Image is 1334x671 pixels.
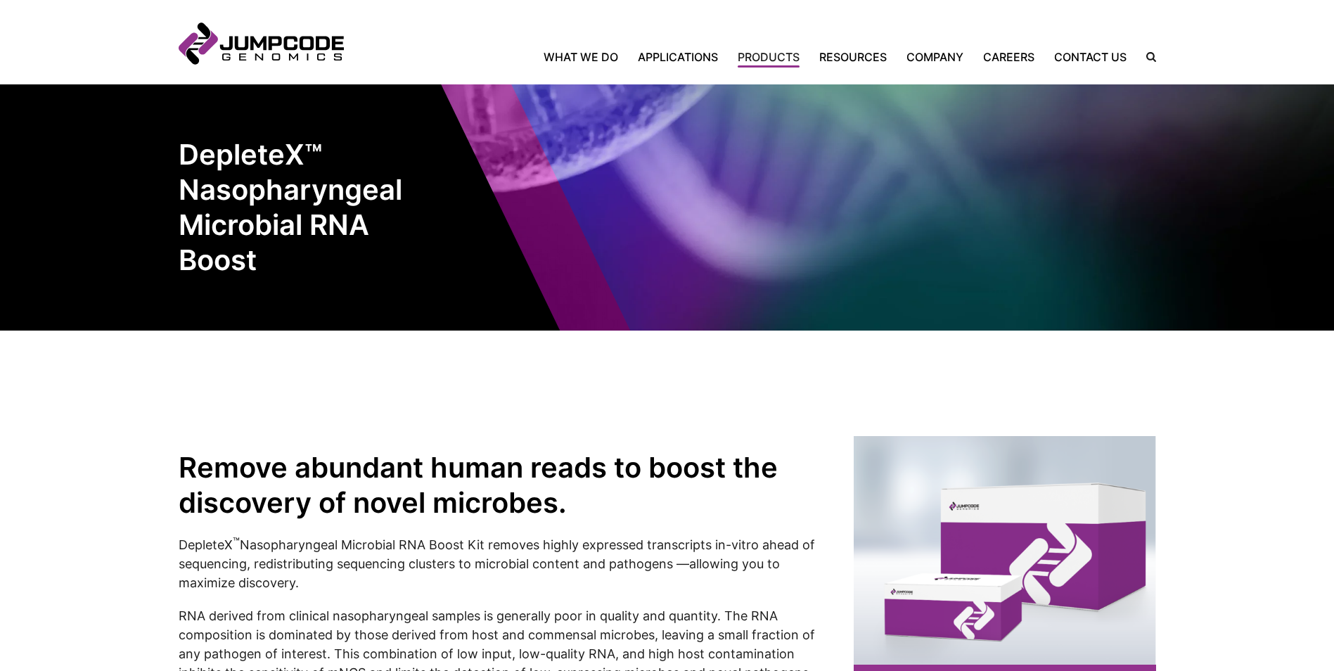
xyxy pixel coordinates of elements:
a: Contact Us [1044,49,1136,65]
label: Search the site. [1136,52,1156,62]
sup: ™ [233,536,240,547]
a: Products [728,49,809,65]
a: Resources [809,49,897,65]
h2: Remove abundant human reads to boost the discovery of novel microbes. [179,450,819,520]
h1: DepleteX™ Nasopharyngeal Microbial RNA Boost [179,137,432,278]
a: Company [897,49,973,65]
p: DepleteX Nasopharyngeal Microbial RNA Boost Kit removes highly expressed transcripts in-vitro ahe... [179,535,819,592]
nav: Primary Navigation [344,49,1136,65]
a: What We Do [544,49,628,65]
a: Applications [628,49,728,65]
a: Careers [973,49,1044,65]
